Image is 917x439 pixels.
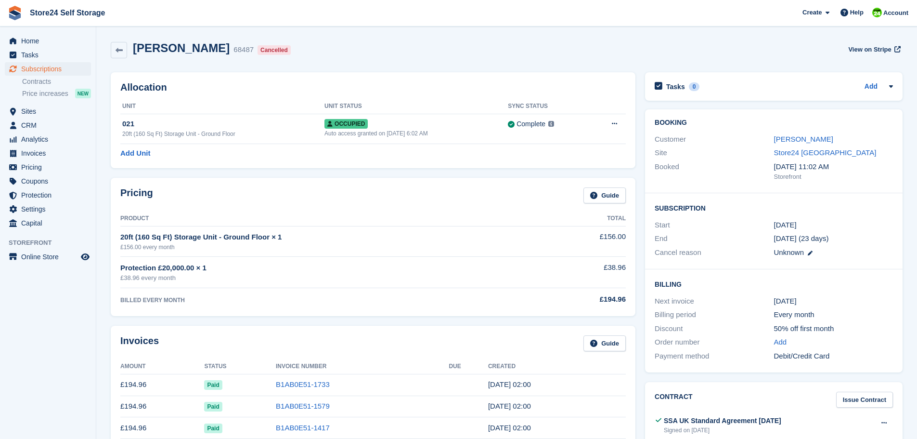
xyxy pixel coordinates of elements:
span: Online Store [21,250,79,264]
a: Preview store [79,251,91,263]
th: Created [488,359,626,374]
div: 20ft (160 Sq Ft) Storage Unit - Ground Floor [122,130,324,138]
div: 20ft (160 Sq Ft) Storage Unit - Ground Floor × 1 [120,232,555,243]
div: Every month [774,309,893,320]
a: menu [5,250,91,264]
th: Sync Status [508,99,590,114]
a: menu [5,216,91,230]
span: Storefront [9,238,96,248]
th: Status [204,359,276,374]
a: menu [5,34,91,48]
th: Invoice Number [276,359,449,374]
td: £194.96 [120,396,204,417]
span: Paid [204,380,222,390]
a: [PERSON_NAME] [774,135,833,143]
a: Guide [583,187,626,203]
h2: Allocation [120,82,626,93]
h2: [PERSON_NAME] [133,41,230,54]
span: Price increases [22,89,68,98]
th: Unit [120,99,324,114]
div: SSA UK Standard Agreement [DATE] [664,416,781,426]
img: Robert Sears [872,8,882,17]
a: menu [5,133,91,146]
a: Add [774,337,787,348]
span: Occupied [324,119,368,129]
h2: Tasks [666,82,685,91]
img: icon-info-grey-7440780725fd019a000dd9b08b2336e03edf1995a4989e88bcd33f0948082b44.svg [548,121,554,127]
div: Payment method [655,351,774,362]
a: Contracts [22,77,91,86]
time: 2025-08-25 01:00:32 UTC [488,380,531,388]
th: Product [120,211,555,226]
a: menu [5,160,91,174]
time: 2025-06-25 01:00:45 UTC [488,424,531,432]
a: menu [5,105,91,118]
h2: Contract [655,392,693,408]
div: Complete [517,119,545,129]
div: Discount [655,323,774,334]
div: End [655,233,774,244]
th: Total [555,211,626,226]
span: Paid [204,402,222,412]
a: Guide [583,335,626,351]
a: menu [5,62,91,76]
a: Store24 [GEOGRAPHIC_DATA] [774,148,877,157]
div: Start [655,220,774,231]
div: Booked [655,161,774,182]
a: Add [865,81,878,93]
div: £194.96 [555,294,626,305]
a: menu [5,174,91,188]
a: menu [5,188,91,202]
td: £194.96 [120,374,204,396]
time: 2025-01-25 01:00:00 UTC [774,220,797,231]
div: NEW [75,89,91,98]
div: Next invoice [655,296,774,307]
td: £156.00 [555,226,626,256]
a: Price increases NEW [22,88,91,99]
div: Customer [655,134,774,145]
a: Add Unit [120,148,150,159]
span: CRM [21,119,79,132]
span: Settings [21,202,79,216]
span: Pricing [21,160,79,174]
a: B1AB0E51-1579 [276,402,330,410]
span: Subscriptions [21,62,79,76]
span: Coupons [21,174,79,188]
span: [DATE] (23 days) [774,234,829,242]
div: [DATE] 11:02 AM [774,161,893,173]
span: Tasks [21,48,79,62]
div: [DATE] [774,296,893,307]
div: 021 [122,119,324,130]
a: menu [5,48,91,62]
h2: Pricing [120,187,153,203]
span: Sites [21,105,79,118]
a: B1AB0E51-1733 [276,380,330,388]
a: View on Stripe [844,41,903,57]
span: Unknown [774,248,804,256]
div: Auto access granted on [DATE] 6:02 AM [324,129,508,138]
span: Create [802,8,822,17]
span: Capital [21,216,79,230]
div: 68487 [233,44,254,55]
span: Help [850,8,864,17]
span: Invoices [21,146,79,160]
img: stora-icon-8386f47178a22dfd0bd8f6a31ec36ba5ce8667c1dd55bd0f319d3a0aa187defe.svg [8,6,22,20]
span: Analytics [21,133,79,146]
div: £156.00 every month [120,243,555,252]
div: 50% off first month [774,323,893,334]
a: menu [5,146,91,160]
span: Paid [204,424,222,433]
div: Debit/Credit Card [774,351,893,362]
div: Cancelled [258,45,291,55]
td: £38.96 [555,257,626,288]
div: Signed on [DATE] [664,426,781,435]
div: Protection £20,000.00 × 1 [120,263,555,274]
span: Home [21,34,79,48]
div: BILLED EVERY MONTH [120,296,555,305]
div: £38.96 every month [120,273,555,283]
h2: Booking [655,119,893,127]
a: Store24 Self Storage [26,5,109,21]
a: menu [5,119,91,132]
div: Site [655,147,774,159]
div: Cancel reason [655,247,774,258]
